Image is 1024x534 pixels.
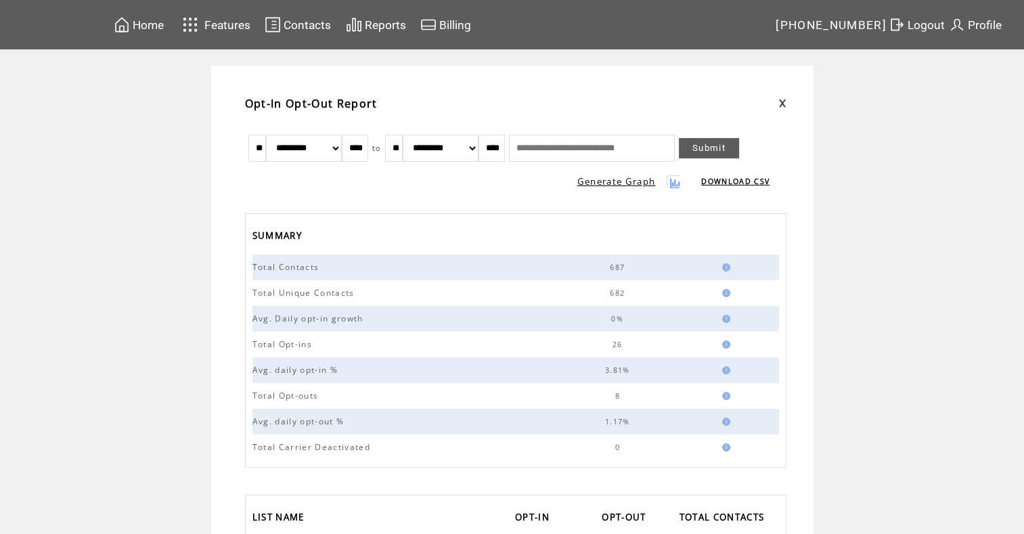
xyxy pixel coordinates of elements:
[680,508,772,530] a: TOTAL CONTACTS
[245,96,378,111] span: Opt-In Opt-Out Report
[887,14,947,35] a: Logout
[680,508,768,530] span: TOTAL CONTACTS
[679,138,739,158] a: Submit
[610,263,628,272] span: 687
[252,416,348,427] span: Avg. daily opt-out %
[577,175,656,187] a: Generate Graph
[439,18,471,32] span: Billing
[177,12,253,38] a: Features
[610,288,628,298] span: 682
[252,441,374,453] span: Total Carrier Deactivated
[265,16,281,33] img: contacts.svg
[949,16,965,33] img: profile.svg
[344,14,408,35] a: Reports
[947,14,1004,35] a: Profile
[605,417,633,426] span: 1.17%
[611,314,627,324] span: 0%
[776,18,887,32] span: [PHONE_NUMBER]
[204,18,250,32] span: Features
[615,443,623,452] span: 0
[252,261,323,273] span: Total Contacts
[284,18,331,32] span: Contacts
[112,14,166,35] a: Home
[605,365,633,375] span: 3.81%
[701,177,770,186] a: DOWNLOAD CSV
[252,313,367,324] span: Avg. Daily opt-in growth
[968,18,1002,32] span: Profile
[515,508,553,530] span: OPT-IN
[252,364,341,376] span: Avg. daily opt-in %
[602,508,649,530] span: OPT-OUT
[252,390,322,401] span: Total Opt-outs
[133,18,164,32] span: Home
[889,16,905,33] img: exit.svg
[718,315,730,323] img: help.gif
[179,14,202,36] img: features.svg
[418,14,473,35] a: Billing
[613,340,626,349] span: 26
[515,508,556,530] a: OPT-IN
[718,418,730,426] img: help.gif
[114,16,130,33] img: home.svg
[252,508,311,530] a: LIST NAME
[263,14,333,35] a: Contacts
[365,18,406,32] span: Reports
[252,338,315,350] span: Total Opt-ins
[346,16,362,33] img: chart.svg
[252,226,305,248] span: SUMMARY
[718,392,730,400] img: help.gif
[602,508,652,530] a: OPT-OUT
[718,340,730,349] img: help.gif
[420,16,437,33] img: creidtcard.svg
[252,287,358,298] span: Total Unique Contacts
[908,18,945,32] span: Logout
[615,391,623,401] span: 8
[252,508,308,530] span: LIST NAME
[718,289,730,297] img: help.gif
[718,366,730,374] img: help.gif
[372,143,381,153] span: to
[718,443,730,451] img: help.gif
[718,263,730,271] img: help.gif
